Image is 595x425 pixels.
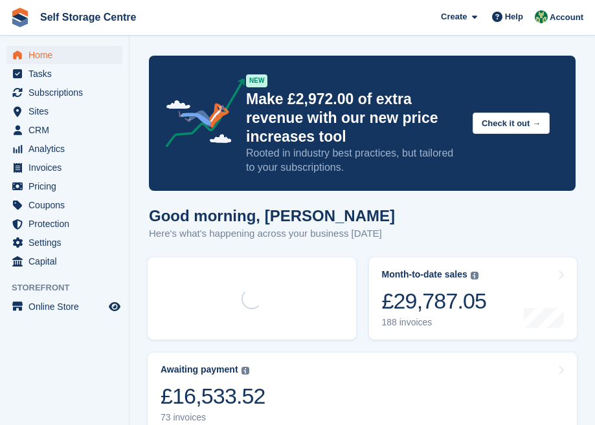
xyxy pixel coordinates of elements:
a: menu [6,298,122,316]
h1: Good morning, [PERSON_NAME] [149,207,395,224]
span: Help [505,10,523,23]
a: Self Storage Centre [35,6,141,28]
a: menu [6,158,122,177]
span: Online Store [28,298,106,316]
p: Make £2,972.00 of extra revenue with our new price increases tool [246,90,462,146]
span: Tasks [28,65,106,83]
a: menu [6,140,122,158]
img: price-adjustments-announcement-icon-8257ccfd72463d97f412b2fc003d46551f7dbcb40ab6d574587a9cd5c0d94... [155,78,245,152]
a: menu [6,215,122,233]
span: Pricing [28,177,106,195]
a: menu [6,121,122,139]
a: menu [6,65,122,83]
span: Sites [28,102,106,120]
span: Create [441,10,467,23]
span: CRM [28,121,106,139]
a: menu [6,234,122,252]
span: Subscriptions [28,83,106,102]
span: Home [28,46,106,64]
a: menu [6,252,122,270]
span: Protection [28,215,106,233]
span: Coupons [28,196,106,214]
a: menu [6,196,122,214]
a: menu [6,83,122,102]
img: icon-info-grey-7440780725fd019a000dd9b08b2336e03edf1995a4989e88bcd33f0948082b44.svg [241,367,249,375]
span: Invoices [28,158,106,177]
a: menu [6,46,122,64]
div: Month-to-date sales [382,269,467,280]
img: Neil Taylor [535,10,548,23]
div: £16,533.52 [161,383,265,409]
span: Settings [28,234,106,252]
span: Analytics [28,140,106,158]
a: Preview store [107,299,122,314]
div: 73 invoices [161,412,265,423]
div: Awaiting payment [161,364,238,375]
button: Check it out → [473,113,550,134]
span: Storefront [12,281,129,294]
div: 188 invoices [382,317,487,328]
a: menu [6,102,122,120]
span: Capital [28,252,106,270]
a: Month-to-date sales £29,787.05 188 invoices [369,257,578,340]
p: Here's what's happening across your business [DATE] [149,226,395,241]
img: icon-info-grey-7440780725fd019a000dd9b08b2336e03edf1995a4989e88bcd33f0948082b44.svg [471,272,478,279]
div: NEW [246,74,267,87]
img: stora-icon-8386f47178a22dfd0bd8f6a31ec36ba5ce8667c1dd55bd0f319d3a0aa187defe.svg [10,8,30,27]
div: £29,787.05 [382,288,487,314]
p: Rooted in industry best practices, but tailored to your subscriptions. [246,146,462,175]
span: Account [550,11,583,24]
a: menu [6,177,122,195]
